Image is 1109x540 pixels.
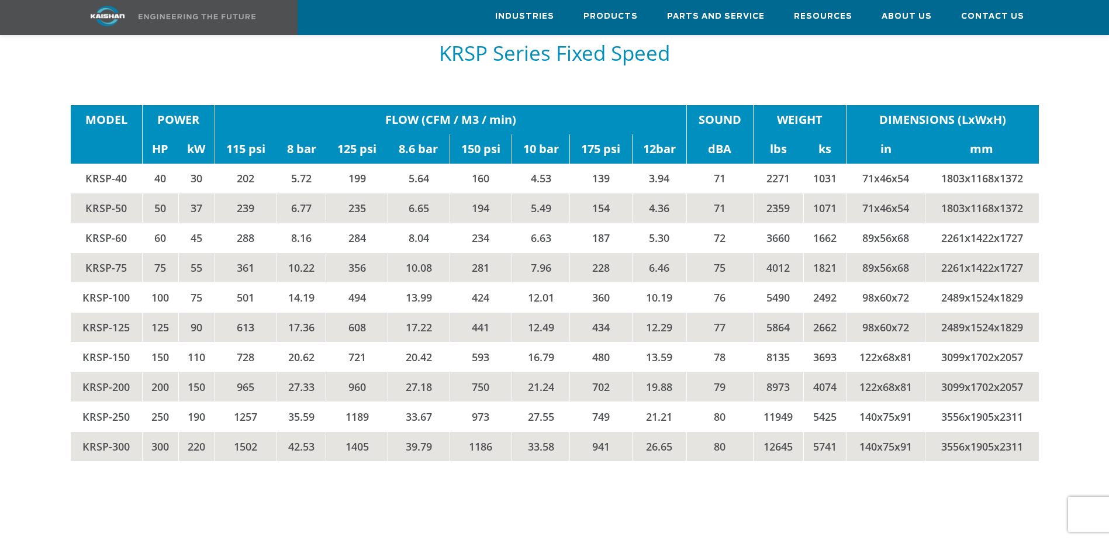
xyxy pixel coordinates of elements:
[686,223,753,253] td: 72
[71,283,143,313] td: KRSP-100
[142,283,178,313] td: 100
[326,432,388,462] td: 1405
[178,283,215,313] td: 75
[570,432,632,462] td: 941
[925,193,1038,223] td: 1803x1168x1372
[632,223,686,253] td: 5.30
[512,402,570,432] td: 27.55
[512,313,570,342] td: 12.49
[570,283,632,313] td: 360
[925,134,1038,164] td: mm
[178,253,215,283] td: 55
[686,193,753,223] td: 71
[803,432,847,462] td: 5741
[570,193,632,223] td: 154
[512,283,570,313] td: 12.01
[71,313,143,342] td: KRSP-125
[450,164,512,193] td: 160
[847,193,925,223] td: 71x46x54
[71,105,143,134] td: MODEL
[450,432,512,462] td: 1186
[142,164,178,193] td: 40
[142,105,215,134] td: POWER
[178,223,215,253] td: 45
[753,253,803,283] td: 4012
[388,193,450,223] td: 6.65
[215,253,277,283] td: 361
[753,372,803,402] td: 8973
[277,402,326,432] td: 35.59
[632,372,686,402] td: 19.88
[495,1,554,32] a: Industries
[847,164,925,193] td: 71x46x54
[215,372,277,402] td: 965
[71,193,143,223] td: KRSP-50
[686,283,753,313] td: 76
[803,253,847,283] td: 1821
[215,342,277,372] td: 728
[178,372,215,402] td: 150
[925,432,1038,462] td: 3556x1905x2311
[178,432,215,462] td: 220
[178,164,215,193] td: 30
[512,164,570,193] td: 4.53
[215,164,277,193] td: 202
[847,223,925,253] td: 89x56x68
[583,10,638,23] span: Products
[632,432,686,462] td: 26.65
[583,1,638,32] a: Products
[847,134,925,164] td: in
[882,10,932,23] span: About Us
[450,193,512,223] td: 194
[882,1,932,32] a: About Us
[632,253,686,283] td: 6.46
[142,402,178,432] td: 250
[512,253,570,283] td: 7.96
[570,313,632,342] td: 434
[388,223,450,253] td: 8.04
[847,342,925,372] td: 122x68x81
[512,372,570,402] td: 21.24
[388,402,450,432] td: 33.67
[142,432,178,462] td: 300
[753,342,803,372] td: 8135
[277,253,326,283] td: 10.22
[277,432,326,462] td: 42.53
[925,253,1038,283] td: 2261x1422x1727
[326,313,388,342] td: 608
[142,253,178,283] td: 75
[326,372,388,402] td: 960
[215,313,277,342] td: 613
[215,283,277,313] td: 501
[632,402,686,432] td: 21.21
[277,134,326,164] td: 8 bar
[925,313,1038,342] td: 2489x1524x1829
[142,134,178,164] td: HP
[925,283,1038,313] td: 2489x1524x1829
[925,164,1038,193] td: 1803x1168x1372
[803,342,847,372] td: 3693
[686,134,753,164] td: dBA
[178,402,215,432] td: 190
[686,253,753,283] td: 75
[326,164,388,193] td: 199
[803,402,847,432] td: 5425
[450,313,512,342] td: 441
[388,342,450,372] td: 20.42
[803,283,847,313] td: 2492
[512,342,570,372] td: 16.79
[570,402,632,432] td: 749
[450,134,512,164] td: 150 psi
[686,313,753,342] td: 77
[450,283,512,313] td: 424
[632,134,686,164] td: 12bar
[847,402,925,432] td: 140x75x91
[803,223,847,253] td: 1662
[388,313,450,342] td: 17.22
[326,283,388,313] td: 494
[667,1,765,32] a: Parts and Service
[632,193,686,223] td: 4.36
[803,313,847,342] td: 2662
[570,253,632,283] td: 228
[71,432,143,462] td: KRSP-300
